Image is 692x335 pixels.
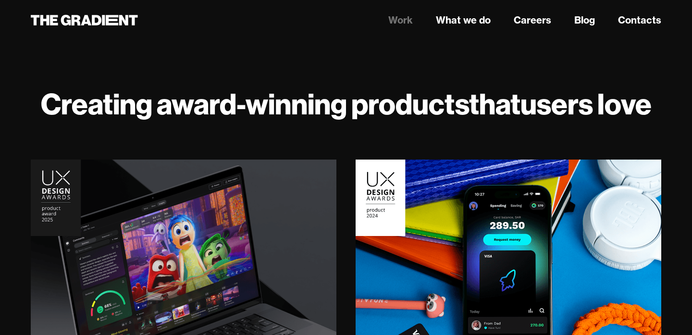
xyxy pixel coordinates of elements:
[618,13,661,27] a: Contacts
[574,13,595,27] a: Blog
[31,87,661,121] h1: Creating award-winning products users love
[469,86,520,122] strong: that
[388,13,413,27] a: Work
[514,13,551,27] a: Careers
[436,13,491,27] a: What we do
